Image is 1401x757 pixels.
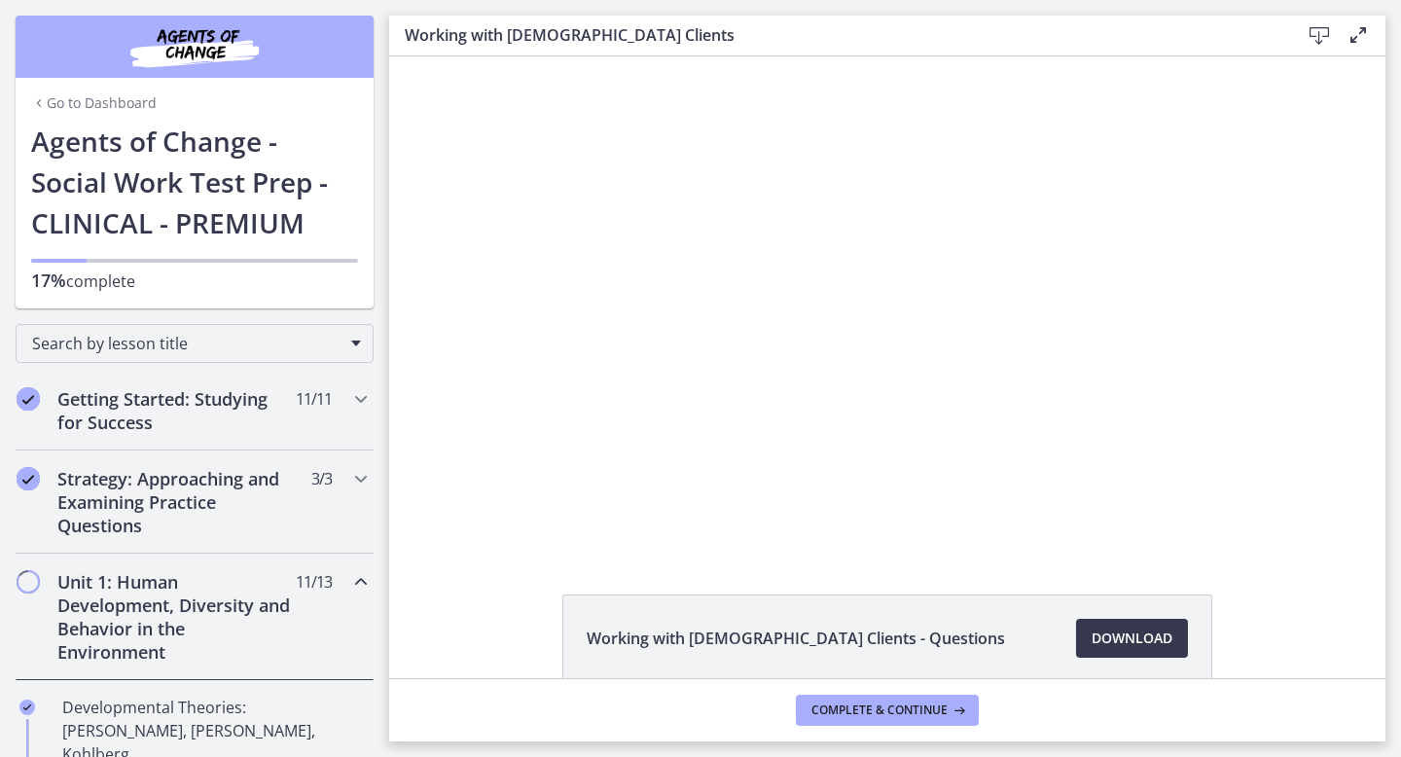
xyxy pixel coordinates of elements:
[31,269,66,292] span: 17%
[32,333,341,354] span: Search by lesson title
[19,700,35,715] i: Completed
[1092,627,1172,650] span: Download
[389,56,1385,550] iframe: Video Lesson
[405,23,1269,47] h3: Working with [DEMOGRAPHIC_DATA] Clients
[796,695,979,726] button: Complete & continue
[57,387,295,434] h2: Getting Started: Studying for Success
[296,387,332,411] span: 11 / 11
[78,23,311,70] img: Agents of Change
[17,387,40,411] i: Completed
[17,467,40,490] i: Completed
[311,467,332,490] span: 3 / 3
[31,93,157,113] a: Go to Dashboard
[296,570,332,594] span: 11 / 13
[16,324,374,363] div: Search by lesson title
[587,627,1005,650] span: Working with [DEMOGRAPHIC_DATA] Clients - Questions
[31,269,358,293] p: complete
[1076,619,1188,658] a: Download
[31,121,358,243] h1: Agents of Change - Social Work Test Prep - CLINICAL - PREMIUM
[57,467,295,537] h2: Strategy: Approaching and Examining Practice Questions
[811,703,948,718] span: Complete & continue
[57,570,295,664] h2: Unit 1: Human Development, Diversity and Behavior in the Environment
